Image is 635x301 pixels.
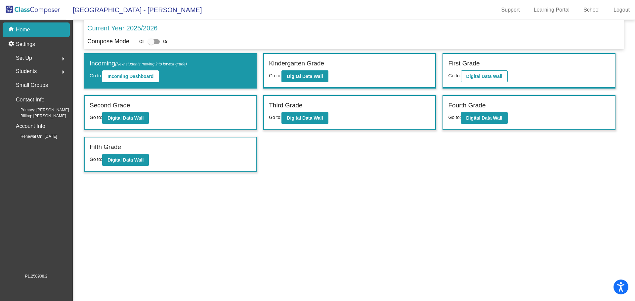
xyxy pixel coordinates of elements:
[461,112,508,124] button: Digital Data Wall
[90,59,187,68] label: Incoming
[90,101,130,110] label: Second Grade
[281,70,328,82] button: Digital Data Wall
[8,26,16,34] mat-icon: home
[578,5,605,15] a: School
[59,55,67,63] mat-icon: arrow_right
[107,157,144,163] b: Digital Data Wall
[287,115,323,121] b: Digital Data Wall
[448,101,486,110] label: Fourth Grade
[87,23,157,33] p: Current Year 2025/2026
[496,5,525,15] a: Support
[107,115,144,121] b: Digital Data Wall
[529,5,575,15] a: Learning Portal
[163,39,168,45] span: On
[115,62,187,66] span: (New students moving into lowest grade)
[102,70,159,82] button: Incoming Dashboard
[10,113,66,119] span: Billing: [PERSON_NAME]
[16,95,44,104] p: Contact Info
[90,115,102,120] span: Go to:
[87,37,129,46] p: Compose Mode
[287,74,323,79] b: Digital Data Wall
[608,5,635,15] a: Logout
[90,73,102,78] span: Go to:
[139,39,145,45] span: Off
[466,115,502,121] b: Digital Data Wall
[448,59,480,68] label: First Grade
[466,74,502,79] b: Digital Data Wall
[16,40,35,48] p: Settings
[107,74,153,79] b: Incoming Dashboard
[10,107,69,113] span: Primary: [PERSON_NAME]
[16,67,37,76] span: Students
[10,133,57,139] span: Renewal On: [DATE]
[102,112,149,124] button: Digital Data Wall
[66,5,202,15] span: [GEOGRAPHIC_DATA] - [PERSON_NAME]
[16,81,48,90] p: Small Groups
[16,122,45,131] p: Account Info
[461,70,508,82] button: Digital Data Wall
[448,73,461,78] span: Go to:
[16,54,32,63] span: Set Up
[102,154,149,166] button: Digital Data Wall
[8,40,16,48] mat-icon: settings
[90,142,121,152] label: Fifth Grade
[59,68,67,76] mat-icon: arrow_right
[281,112,328,124] button: Digital Data Wall
[269,115,281,120] span: Go to:
[269,73,281,78] span: Go to:
[448,115,461,120] span: Go to:
[16,26,30,34] p: Home
[269,59,324,68] label: Kindergarten Grade
[269,101,302,110] label: Third Grade
[90,157,102,162] span: Go to:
